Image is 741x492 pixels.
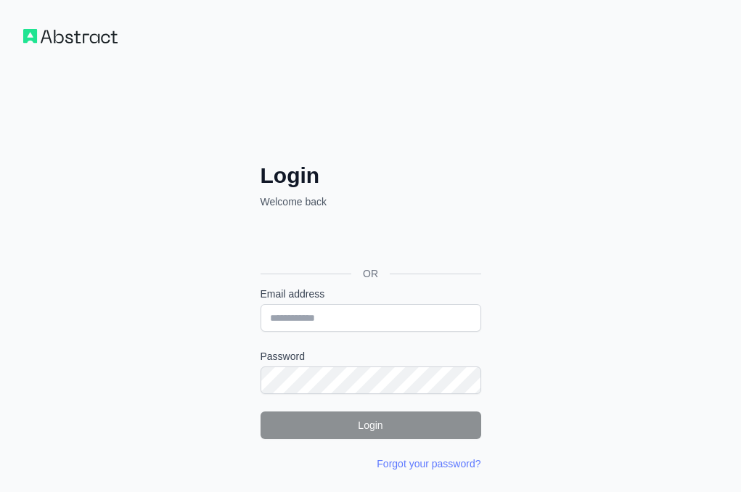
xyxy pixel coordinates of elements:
a: Forgot your password? [377,458,480,470]
label: Password [261,349,481,364]
img: Workflow [23,29,118,44]
button: Login [261,411,481,439]
iframe: Sign in with Google Button [253,225,486,257]
span: OR [351,266,390,281]
label: Email address [261,287,481,301]
p: Welcome back [261,194,481,209]
h2: Login [261,163,481,189]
